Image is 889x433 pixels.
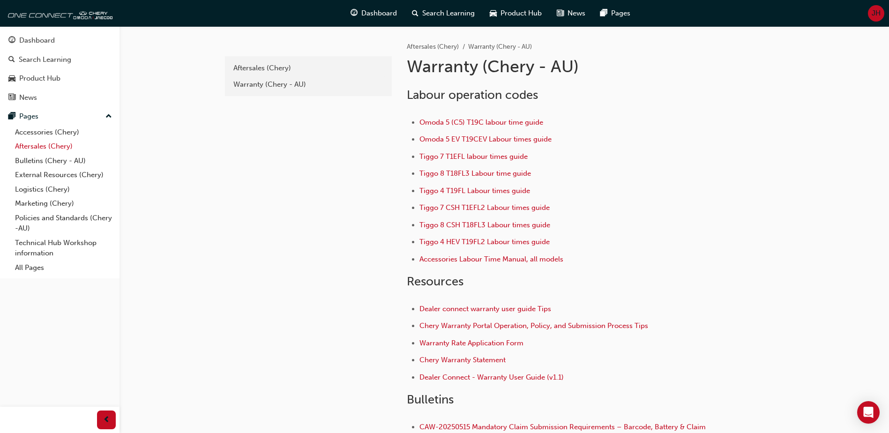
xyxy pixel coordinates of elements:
[419,169,531,178] a: Tiggo 8 T18FL3 Labour time guide
[8,37,15,45] span: guage-icon
[407,56,714,77] h1: Warranty (Chery - AU)
[11,168,116,182] a: External Resources (Chery)
[600,7,607,19] span: pages-icon
[11,182,116,197] a: Logistics (Chery)
[419,187,530,195] a: Tiggo 4 T19FL Labour times guide
[4,70,116,87] a: Product Hub
[8,112,15,121] span: pages-icon
[5,4,112,22] img: oneconnect
[407,274,463,289] span: Resources
[419,203,550,212] a: Tiggo 7 CSH T1EFL2 Labour times guide
[482,4,549,23] a: car-iconProduct Hub
[103,414,110,426] span: prev-icon
[593,4,638,23] a: pages-iconPages
[11,211,116,236] a: Policies and Standards (Chery -AU)
[419,118,543,127] a: Omoda 5 (C5) T19C labour time guide
[343,4,404,23] a: guage-iconDashboard
[419,152,528,161] a: Tiggo 7 T1EFL labour times guide
[419,356,506,364] a: Chery Warranty Statement
[419,321,648,330] a: Chery Warranty Portal Operation, Policy, and Submission Process Tips
[422,8,475,19] span: Search Learning
[857,401,880,424] div: Open Intercom Messenger
[557,7,564,19] span: news-icon
[419,339,523,347] a: Warranty Rate Application Form
[11,125,116,140] a: Accessories (Chery)
[229,60,388,76] a: Aftersales (Chery)
[419,373,564,381] a: Dealer Connect - Warranty User Guide (v1.1)
[19,35,55,46] div: Dashboard
[407,392,454,407] span: Bulletins
[4,30,116,108] button: DashboardSearch LearningProduct HubNews
[407,43,459,51] a: Aftersales (Chery)
[4,51,116,68] a: Search Learning
[11,154,116,168] a: Bulletins (Chery - AU)
[11,139,116,154] a: Aftersales (Chery)
[404,4,482,23] a: search-iconSearch Learning
[8,75,15,83] span: car-icon
[8,94,15,102] span: news-icon
[501,8,542,19] span: Product Hub
[468,42,532,52] li: Warranty (Chery - AU)
[105,111,112,123] span: up-icon
[611,8,630,19] span: Pages
[419,255,563,263] a: Accessories Labour Time Manual, all models
[868,5,884,22] button: JH
[419,305,551,313] a: Dealer connect warranty user guide Tips
[419,135,552,143] a: Omoda 5 EV T19CEV Labour times guide
[4,89,116,106] a: News
[229,76,388,93] a: Warranty (Chery - AU)
[4,32,116,49] a: Dashboard
[4,108,116,125] button: Pages
[549,4,593,23] a: news-iconNews
[419,238,550,246] a: Tiggo 4 HEV T19FL2 Labour times guide
[233,63,383,74] div: Aftersales (Chery)
[361,8,397,19] span: Dashboard
[419,221,550,229] a: Tiggo 8 CSH T18FL3 Labour times guide
[568,8,585,19] span: News
[490,7,497,19] span: car-icon
[412,7,418,19] span: search-icon
[19,92,37,103] div: News
[872,8,881,19] span: JH
[11,196,116,211] a: Marketing (Chery)
[19,54,71,65] div: Search Learning
[19,73,60,84] div: Product Hub
[407,88,538,102] span: Labour operation codes
[19,111,38,122] div: Pages
[233,79,383,90] div: Warranty (Chery - AU)
[11,236,116,261] a: Technical Hub Workshop information
[351,7,358,19] span: guage-icon
[8,56,15,64] span: search-icon
[11,261,116,275] a: All Pages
